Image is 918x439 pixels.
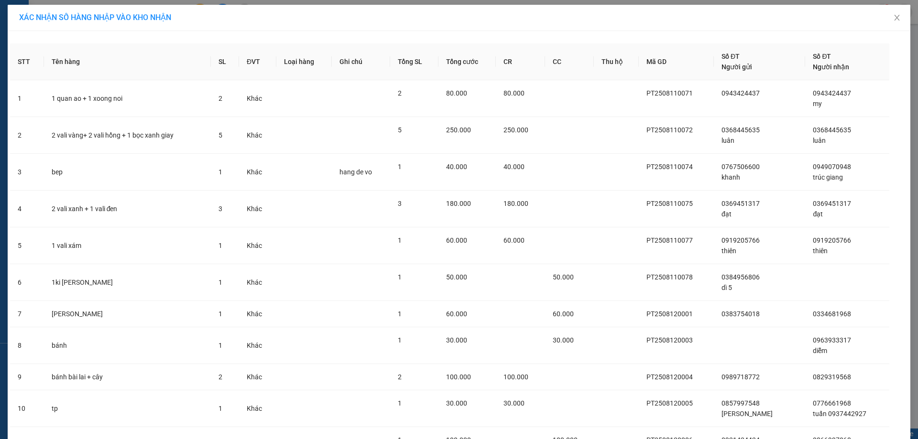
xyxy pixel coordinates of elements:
span: 50.000 [553,273,574,281]
span: XÁC NHẬN SỐ HÀNG NHẬP VÀO KHO NHẬN [19,13,171,22]
span: 80.000 [446,89,467,97]
span: 2 [219,373,222,381]
span: 250.000 [446,126,471,134]
td: Khác [239,80,276,117]
th: Tên hàng [44,43,211,80]
span: my [813,100,822,107]
span: 0368445635 [813,126,851,134]
span: 0919205766 [721,236,760,244]
span: Số ĐT [813,53,831,60]
span: [PERSON_NAME] [721,410,773,418]
span: 0989718772 [721,373,760,381]
span: PT2508120003 [646,336,693,344]
span: 100.000 [446,373,471,381]
span: 180.000 [503,200,528,207]
th: Thu hộ [594,43,639,80]
span: PT2508110072 [646,126,693,134]
span: 100.000 [503,373,528,381]
td: 4 [10,191,44,227]
th: Tổng SL [390,43,438,80]
span: khanh [721,173,740,181]
span: 180.000 [446,200,471,207]
span: thiên [813,247,828,255]
th: Ghi chú [332,43,390,80]
span: 1 [398,273,402,281]
span: luân [813,137,826,144]
th: STT [10,43,44,80]
span: luân [721,137,734,144]
span: 5 [398,126,402,134]
span: 3 [219,205,222,213]
span: 2 [219,95,222,102]
span: 1 [219,342,222,349]
span: 1 [219,405,222,412]
td: Khác [239,264,276,301]
span: 80.000 [503,89,525,97]
span: 3 [398,200,402,207]
td: Khác [239,364,276,390]
span: thiên [721,247,736,255]
th: Tổng cước [438,43,496,80]
td: 1ki [PERSON_NAME] [44,264,211,301]
td: 3 [10,154,44,191]
span: trúc giang [813,173,843,181]
td: bep [44,154,211,191]
td: Khác [239,191,276,227]
span: đạt [721,210,732,218]
span: 1 [219,168,222,176]
span: 0963933317 [813,336,851,344]
td: 9 [10,364,44,390]
span: 60.000 [553,310,574,318]
span: 0776661968 [813,399,851,407]
td: 1 vali xám [44,227,211,264]
span: 60.000 [503,236,525,244]
span: PT2508110075 [646,200,693,207]
span: 0368445635 [721,126,760,134]
span: 1 [398,336,402,344]
span: 5 [219,131,222,139]
td: 2 vali xanh + 1 vali đen [44,191,211,227]
span: 0943424437 [813,89,851,97]
span: 1 [219,242,222,249]
span: 30.000 [553,336,574,344]
span: 0369451317 [721,200,760,207]
span: PT2508110071 [646,89,693,97]
th: SL [211,43,239,80]
span: close [893,14,901,21]
span: PT2508110077 [646,236,693,244]
span: 1 [398,310,402,318]
td: bánh bài lai + cây [44,364,211,390]
span: 0919205766 [813,236,851,244]
td: Khác [239,301,276,327]
span: 40.000 [503,163,525,171]
span: PT2508110078 [646,273,693,281]
span: 60.000 [446,310,467,318]
td: 1 [10,80,44,117]
span: 50.000 [446,273,467,281]
th: CR [496,43,545,80]
span: 0334681968 [813,310,851,318]
span: 1 [219,278,222,286]
span: đạt [813,210,823,218]
span: 1 [398,163,402,171]
td: Khác [239,227,276,264]
td: 10 [10,390,44,427]
span: 40.000 [446,163,467,171]
th: CC [545,43,594,80]
span: 0857997548 [721,399,760,407]
span: 1 [219,310,222,318]
span: 2 [398,373,402,381]
button: Close [884,5,910,32]
td: 5 [10,227,44,264]
span: PT2508120004 [646,373,693,381]
td: tp [44,390,211,427]
span: PT2508110074 [646,163,693,171]
span: 1 [398,399,402,407]
span: diễm [813,347,827,354]
td: 6 [10,264,44,301]
span: Người gửi [721,63,752,71]
span: 0949070948 [813,163,851,171]
td: 8 [10,327,44,364]
td: [PERSON_NAME] [44,301,211,327]
td: bánh [44,327,211,364]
